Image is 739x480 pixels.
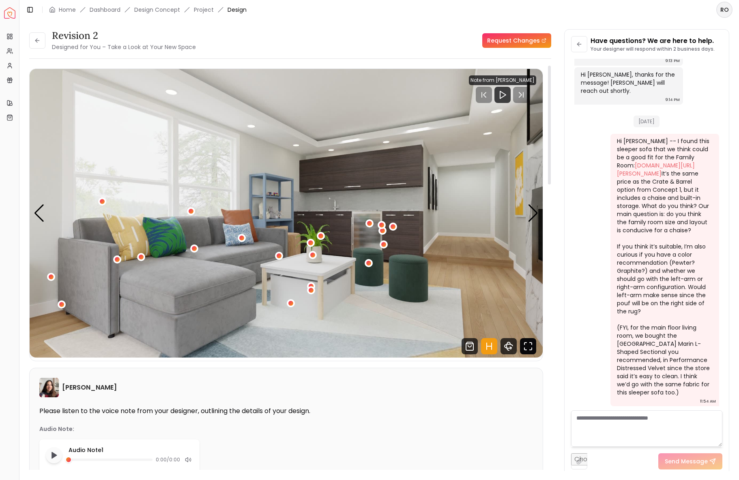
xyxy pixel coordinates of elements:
img: Spacejoy Logo [4,7,15,19]
a: [DOMAIN_NAME][URL][PERSON_NAME] [617,161,695,178]
a: Dashboard [90,6,120,14]
button: RO [716,2,733,18]
div: Previous slide [34,204,45,222]
span: Design [228,6,247,14]
div: 9:14 PM [665,96,680,104]
div: Next slide [528,204,539,222]
span: RO [717,2,732,17]
div: 9:13 PM [665,57,680,65]
a: Project [194,6,214,14]
nav: breadcrumb [49,6,247,14]
svg: Hotspots Toggle [481,338,497,354]
img: Design Render 2 [30,69,543,358]
svg: Shop Products from this design [462,338,478,354]
h6: [PERSON_NAME] [62,383,117,392]
svg: Fullscreen [520,338,536,354]
p: Audio Note: [39,425,74,433]
span: [DATE] [634,116,660,127]
a: Spacejoy [4,7,15,19]
svg: 360 View [501,338,517,354]
p: Audio Note 1 [69,446,193,454]
div: Hi [PERSON_NAME] -- I found this sleeper sofa that we think could be a good fit for the Family Ro... [617,137,711,396]
a: Home [59,6,76,14]
p: Please listen to the voice note from your designer, outlining the details of your design. [39,407,533,415]
p: Your designer will respond within 2 business days. [591,46,715,52]
div: 11:54 AM [700,397,716,405]
small: Designed for You – Take a Look at Your New Space [52,43,196,51]
img: Maria Castillero [39,378,59,397]
div: 1 / 4 [30,69,543,358]
p: Have questions? We are here to help. [591,36,715,46]
a: Request Changes [482,33,551,48]
div: Mute audio [183,455,193,465]
button: Play audio note [46,447,62,463]
li: Design Concept [134,6,180,14]
div: Hi [PERSON_NAME], thanks for the message! [PERSON_NAME] will reach out shortly. [581,71,675,95]
h3: Revision 2 [52,29,196,42]
div: Note from [PERSON_NAME] [469,75,536,85]
span: 0:00 / 0:00 [156,456,180,463]
svg: Play [498,90,507,100]
div: Carousel [30,69,543,358]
